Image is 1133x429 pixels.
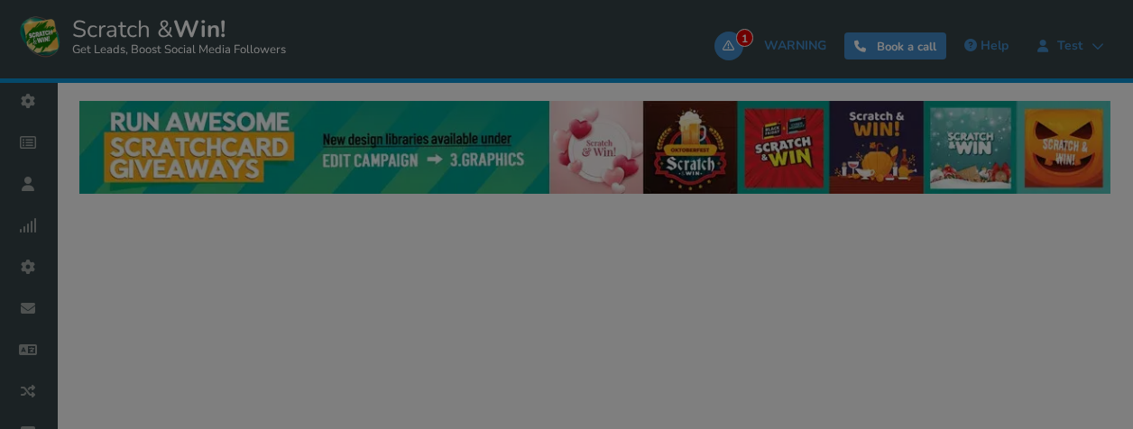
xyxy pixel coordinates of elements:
[384,200,395,224] label: ●
[327,200,337,224] label: ●
[502,200,512,224] label: ●
[548,200,559,224] label: ●
[445,200,456,224] label: ●
[585,200,595,224] label: ●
